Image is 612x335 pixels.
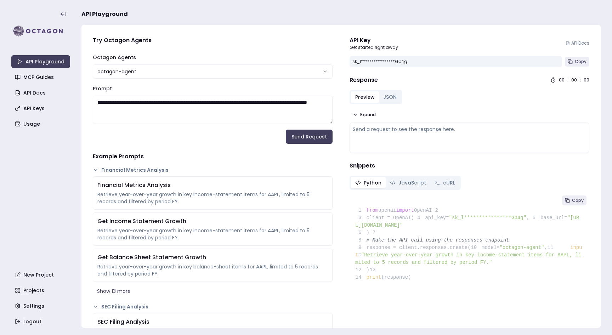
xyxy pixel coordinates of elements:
button: Preview [351,91,379,103]
h4: Snippets [350,161,589,170]
span: = [358,252,361,258]
span: Copy [572,198,584,203]
span: Expand [360,112,376,118]
button: JSON [379,91,401,103]
div: SEC Filing Analysis [97,318,328,326]
a: API Docs [12,86,71,99]
div: : [580,77,581,83]
span: 5 [529,214,540,222]
span: , [526,215,529,221]
span: 11 [547,244,559,251]
span: openai [378,208,396,213]
div: 00 [559,77,565,83]
span: 1 [355,207,367,214]
span: import [396,208,414,213]
a: New Project [12,268,71,281]
span: OpenAI [414,208,432,213]
div: Retrieve year-over-year growth in key balance-sheet items for AAPL, limited to 5 records and filt... [97,263,328,277]
div: : [567,77,568,83]
a: Logout [12,315,71,328]
span: client = OpenAI( [355,215,414,221]
div: Financial Metrics Analysis [97,181,328,189]
h4: Try Octagon Agents [93,36,333,45]
span: model= [482,245,499,250]
span: , [544,245,547,250]
span: 10 [471,244,482,251]
div: Retrieve year-over-year growth in key income-statement items for AAPL, limited to 5 records and f... [97,191,328,205]
a: Settings [12,300,71,312]
div: 00 [571,77,577,83]
button: Copy [562,195,586,205]
a: MCP Guides [12,71,71,84]
span: print [367,274,381,280]
h4: Response [350,76,378,84]
a: API Keys [12,102,71,115]
span: 4 [414,214,425,222]
span: "Retrieve year-over-year growth in key income-statement items for AAPL, limited to 5 records and ... [355,252,582,265]
a: Usage [12,118,71,130]
div: Retrieve year-over-year growth in key income-statement items for AAPL, limited to 5 records and f... [97,227,328,241]
div: API Key [350,36,398,45]
p: Get started right away [350,45,398,50]
span: Python [364,179,381,186]
span: 9 [355,244,367,251]
span: "octagon-agent" [499,245,544,250]
button: Send Request [286,130,333,144]
div: Get Balance Sheet Statement Growth [97,253,328,262]
span: ) [355,267,369,273]
span: (response) [381,274,411,280]
button: Expand [350,110,379,120]
span: 7 [369,229,381,237]
h4: Example Prompts [93,152,333,161]
button: Show 13 more [93,285,333,297]
span: api_key= [425,215,449,221]
span: 14 [355,274,367,281]
span: base_url= [540,215,567,221]
span: ) [355,230,369,235]
span: Copy [575,59,586,64]
a: API Docs [566,40,589,46]
span: 12 [355,266,367,274]
button: Copy [565,57,589,67]
span: 8 [355,237,367,244]
span: # Make the API call using the responses endpoint [367,237,509,243]
label: Prompt [93,85,112,92]
a: API Playground [11,55,70,68]
img: logo-rect-yK7x_WSZ.svg [11,24,70,38]
div: 00 [584,77,589,83]
a: Projects [12,284,71,297]
button: SEC Filing Analysis [93,303,333,310]
label: Octagon Agents [93,54,136,61]
span: cURL [443,179,455,186]
span: from [367,208,379,213]
div: Analyze the latest 10-K filing for AAPL and extract key financial metrics and risk factors. [97,328,328,335]
span: 13 [369,266,381,274]
span: 3 [355,214,367,222]
span: JavaScript [398,179,426,186]
span: 2 [432,207,443,214]
button: Financial Metrics Analysis [93,166,333,174]
span: 6 [355,229,367,237]
span: API Playground [81,10,128,18]
span: response = client.responses.create( [355,245,471,250]
div: Get Income Statement Growth [97,217,328,226]
div: Send a request to see the response here. [353,126,586,133]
